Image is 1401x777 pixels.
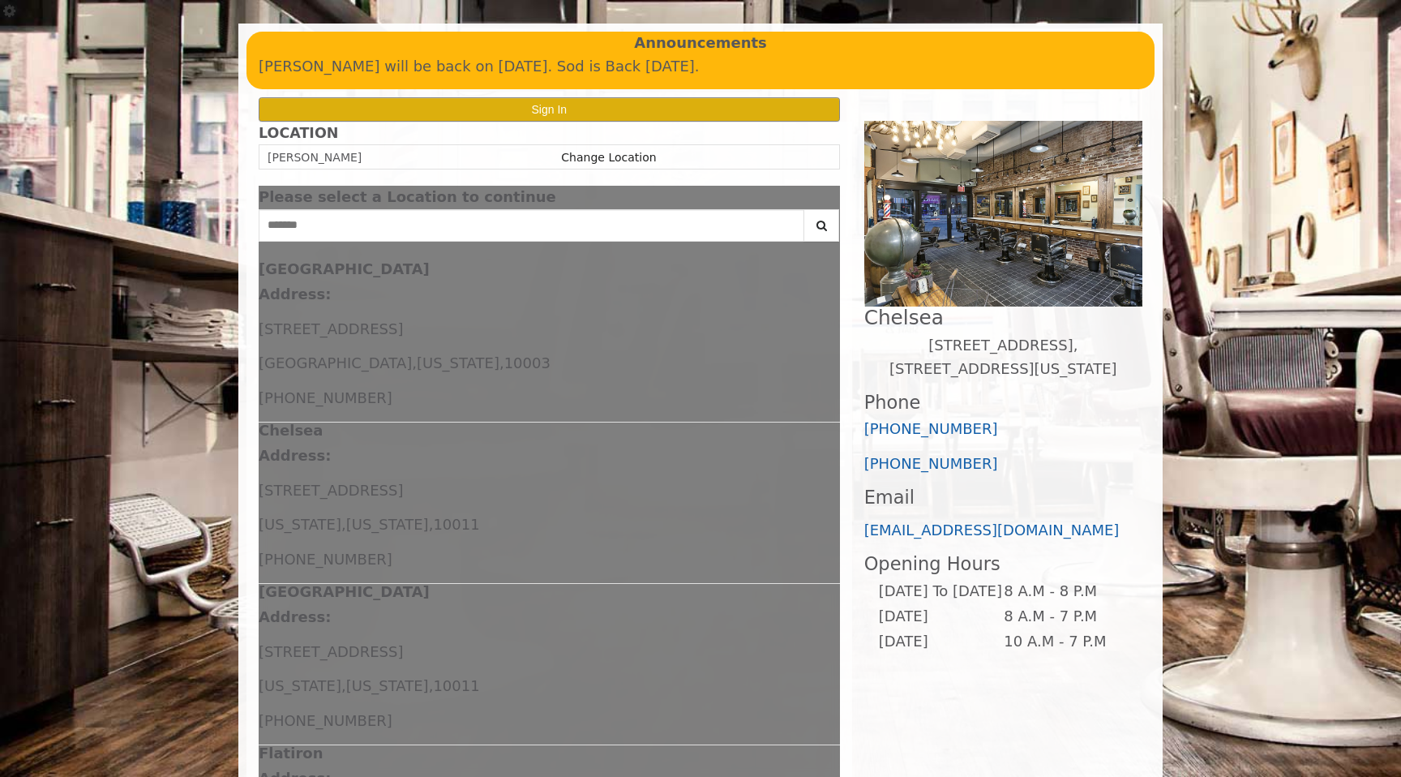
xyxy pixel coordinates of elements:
td: 8 A.M - 7 P.M [1003,604,1129,629]
p: [PERSON_NAME] will be back on [DATE]. Sod is Back [DATE]. [259,55,1142,79]
td: [DATE] To [DATE] [878,579,1003,604]
b: Address: [259,608,331,625]
span: [PHONE_NUMBER] [259,551,392,568]
a: Change Location [561,151,656,164]
div: Center Select [259,209,840,250]
span: 10003 [504,354,551,371]
span: [US_STATE] [259,516,341,533]
span: Please select a Location to continue [259,188,556,205]
input: Search Center [259,209,804,242]
span: , [412,354,417,371]
a: [PHONE_NUMBER] [864,455,998,472]
h3: Phone [864,393,1142,413]
a: [PHONE_NUMBER] [864,420,998,437]
span: [US_STATE] [346,516,429,533]
h3: Opening Hours [864,554,1142,574]
span: [PHONE_NUMBER] [259,389,392,406]
span: [STREET_ADDRESS] [259,320,403,337]
a: [EMAIL_ADDRESS][DOMAIN_NAME] [864,522,1120,539]
b: Chelsea [259,422,323,439]
b: Announcements [634,32,767,55]
span: [PHONE_NUMBER] [259,712,392,729]
td: [DATE] [878,604,1003,629]
td: 10 A.M - 7 P.M [1003,629,1129,655]
span: , [341,516,346,533]
b: [GEOGRAPHIC_DATA] [259,260,430,277]
span: , [429,677,434,694]
span: [GEOGRAPHIC_DATA] [259,354,412,371]
span: [PERSON_NAME] [268,151,362,164]
span: 10011 [433,516,479,533]
span: [US_STATE] [346,677,429,694]
b: LOCATION [259,125,338,141]
span: [STREET_ADDRESS] [259,482,403,499]
span: , [341,677,346,694]
span: [US_STATE] [259,677,341,694]
b: Address: [259,447,331,464]
span: , [429,516,434,533]
span: 10011 [433,677,479,694]
h3: Email [864,487,1142,508]
span: [STREET_ADDRESS] [259,643,403,660]
span: [US_STATE] [417,354,499,371]
i: Search button [812,220,831,231]
td: [DATE] [878,629,1003,655]
b: [GEOGRAPHIC_DATA] [259,583,430,600]
span: , [499,354,504,371]
button: Sign In [259,97,840,121]
button: close dialog [816,192,840,203]
b: Address: [259,285,331,303]
b: Flatiron [259,745,323,762]
h2: Chelsea [864,307,1142,328]
td: 8 A.M - 8 P.M [1003,579,1129,604]
p: [STREET_ADDRESS],[STREET_ADDRESS][US_STATE] [864,334,1142,381]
